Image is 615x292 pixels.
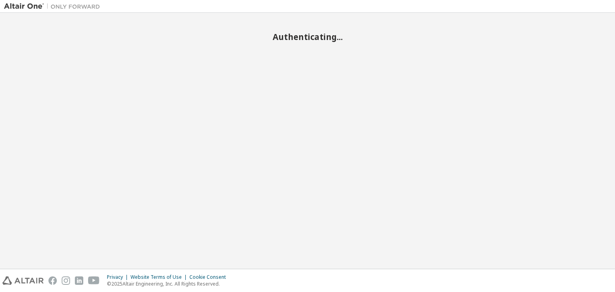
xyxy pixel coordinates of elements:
[88,276,100,285] img: youtube.svg
[75,276,83,285] img: linkedin.svg
[4,32,611,42] h2: Authenticating...
[62,276,70,285] img: instagram.svg
[48,276,57,285] img: facebook.svg
[189,274,231,280] div: Cookie Consent
[107,274,131,280] div: Privacy
[4,2,104,10] img: Altair One
[131,274,189,280] div: Website Terms of Use
[107,280,231,287] p: © 2025 Altair Engineering, Inc. All Rights Reserved.
[2,276,44,285] img: altair_logo.svg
